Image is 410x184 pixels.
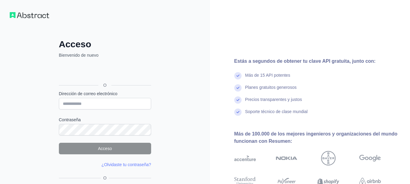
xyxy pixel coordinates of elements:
[103,83,107,88] font: O
[56,65,153,78] iframe: Botón de Acceder con Google
[234,96,242,104] img: marca de verificación
[245,85,297,90] font: Planes gratuitos generosos
[245,97,302,102] font: Precios transparentes y justos
[234,72,242,79] img: marca de verificación
[276,151,297,166] img: Nokia
[59,39,91,49] font: Acceso
[98,146,112,151] font: Acceso
[245,109,308,114] font: Soporte técnico de clase mundial
[245,73,290,78] font: Más de 15 API potentes
[59,143,151,154] button: Acceso
[321,151,336,166] img: Bayer
[234,109,242,116] img: marca de verificación
[234,84,242,92] img: marca de verificación
[59,53,99,58] font: Bienvenido de nuevo
[234,131,398,144] font: Más de 100.000 de los mejores ingenieros y organizaciones del mundo funcionan con Resumen:
[234,59,376,64] font: Estás a segundos de obtener tu clave API gratuita, junto con:
[359,151,381,166] img: Google
[10,12,49,18] img: Flujo de trabajo
[101,162,151,167] a: ¿Olvidaste tu contraseña?
[59,117,81,122] font: Contraseña
[234,151,256,166] img: acento
[103,176,107,180] font: O
[59,91,117,96] font: Dirección de correo electrónico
